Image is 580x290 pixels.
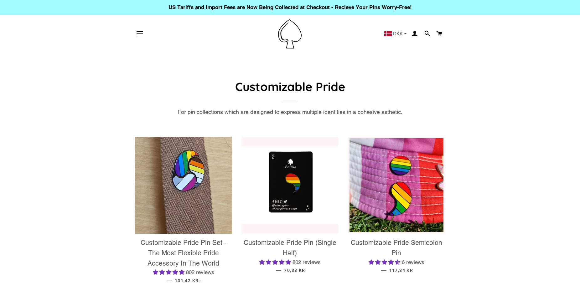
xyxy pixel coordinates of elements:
[381,267,386,273] span: —
[393,31,403,36] span: DKK
[167,277,172,283] span: —
[135,234,232,289] a: Customizable Pride Pin Set - The Most Flexible Pride Accessory In The World 4.83 stars 802 review...
[278,19,302,48] img: Pin-Ace
[284,268,305,273] span: 70,38 kr
[402,259,424,265] span: 6 reviews
[348,234,445,278] a: Customizable Pride Semicolon Pin 4.67 stars 6 reviews — 117,34 kr
[135,108,445,116] div: For pin collections which are designed to express multiple identities in a cohesive asthetic.
[276,267,281,273] span: —
[141,239,226,267] span: Customizable Pride Pin Set - The Most Flexible Pride Accessory In The World
[369,259,402,265] span: 4.67 stars
[241,234,339,278] a: Customizable Pride Pin (Single Half) 4.83 stars 802 reviews — 70,38 kr
[293,259,321,265] span: 802 reviews
[259,259,293,265] span: 4.83 stars
[351,239,442,257] span: Customizable Pride Semicolon Pin
[389,268,413,273] span: 117,34 kr
[244,239,336,257] span: Customizable Pride Pin (Single Half)
[175,278,202,283] span: 131,42 kr
[186,269,214,275] span: 802 reviews
[153,269,186,275] span: 4.83 stars
[135,78,445,95] h1: Customizable Pride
